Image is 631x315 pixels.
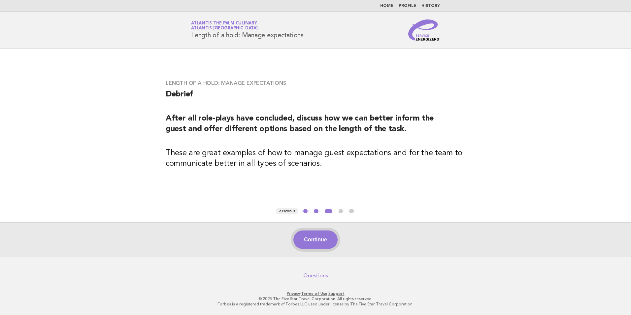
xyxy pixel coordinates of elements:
h2: After all role-plays have concluded, discuss how we can better inform the guest and offer differe... [166,113,465,140]
p: © 2025 The Five Star Travel Corporation. All rights reserved. [114,296,517,301]
button: Continue [293,230,337,249]
button: < Previous [276,208,298,215]
button: 1 [302,208,309,215]
a: Support [328,291,345,296]
a: Privacy [287,291,300,296]
p: · · [114,291,517,296]
a: Terms of Use [301,291,327,296]
a: History [421,4,440,8]
span: Atlantis [GEOGRAPHIC_DATA] [191,26,258,31]
a: Atlantis The Palm CulinaryAtlantis [GEOGRAPHIC_DATA] [191,21,258,30]
button: 2 [313,208,319,215]
a: Profile [399,4,416,8]
h3: Length of a hold: Manage expectations [166,80,465,87]
h2: Debrief [166,89,465,105]
h3: These are great examples of how to manage guest expectations and for the team to communicate bett... [166,148,465,169]
h1: Length of a hold: Manage expectations [191,21,304,39]
button: 3 [324,208,333,215]
img: Service Energizers [408,19,440,41]
p: Forbes is a registered trademark of Forbes LLC used under license by The Five Star Travel Corpora... [114,301,517,307]
a: Questions [303,272,328,279]
a: Home [380,4,393,8]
